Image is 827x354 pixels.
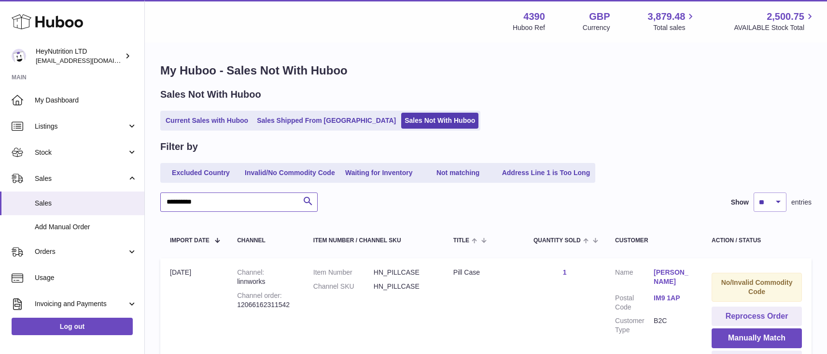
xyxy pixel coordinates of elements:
dd: B2C [654,316,692,335]
dd: HN_PILLCASE [374,268,434,277]
a: Excluded Country [162,165,239,181]
span: 2,500.75 [767,10,804,23]
strong: GBP [589,10,610,23]
div: Action / Status [712,237,802,244]
a: Waiting for Inventory [340,165,418,181]
div: Item Number / Channel SKU [313,237,434,244]
span: entries [791,198,812,207]
span: Sales [35,174,127,183]
label: Show [731,198,749,207]
div: Currency [583,23,610,32]
a: Log out [12,318,133,335]
button: Reprocess Order [712,307,802,326]
dt: Name [615,268,654,289]
div: Channel [237,237,294,244]
span: Invoicing and Payments [35,299,127,309]
a: Current Sales with Huboo [162,113,252,129]
span: AVAILABLE Stock Total [734,23,815,32]
h2: Filter by [160,140,198,153]
a: 2,500.75 AVAILABLE Stock Total [734,10,815,32]
span: Usage [35,273,137,282]
strong: No/Invalid Commodity Code [721,279,793,295]
div: 12066162311542 [237,291,294,310]
span: My Dashboard [35,96,137,105]
button: Manually Match [712,328,802,348]
a: IM9 1AP [654,294,692,303]
dt: Item Number [313,268,374,277]
dt: Channel SKU [313,282,374,291]
span: Total sales [653,23,696,32]
a: Sales Shipped From [GEOGRAPHIC_DATA] [253,113,399,129]
strong: Channel [237,268,264,276]
div: Pill Case [453,268,514,277]
dd: HN_PILLCASE [374,282,434,291]
a: Not matching [420,165,497,181]
a: Sales Not With Huboo [401,113,478,129]
a: 3,879.48 Total sales [648,10,697,32]
span: Import date [170,237,210,244]
span: Stock [35,148,127,157]
strong: Channel order [237,292,282,299]
div: linnworks [237,268,294,286]
span: Quantity Sold [533,237,581,244]
span: [EMAIL_ADDRESS][DOMAIN_NAME] [36,57,142,64]
dt: Postal Code [615,294,654,312]
div: HeyNutrition LTD [36,47,123,65]
img: info@heynutrition.com [12,49,26,63]
span: Orders [35,247,127,256]
a: Invalid/No Commodity Code [241,165,338,181]
div: Customer [615,237,692,244]
a: Address Line 1 is Too Long [499,165,594,181]
span: 3,879.48 [648,10,686,23]
span: Listings [35,122,127,131]
span: Add Manual Order [35,222,137,232]
dt: Customer Type [615,316,654,335]
a: [PERSON_NAME] [654,268,692,286]
a: 1 [563,268,567,276]
strong: 4390 [523,10,545,23]
div: Huboo Ref [513,23,545,32]
span: Title [453,237,469,244]
h2: Sales Not With Huboo [160,88,261,101]
h1: My Huboo - Sales Not With Huboo [160,63,812,78]
span: Sales [35,199,137,208]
